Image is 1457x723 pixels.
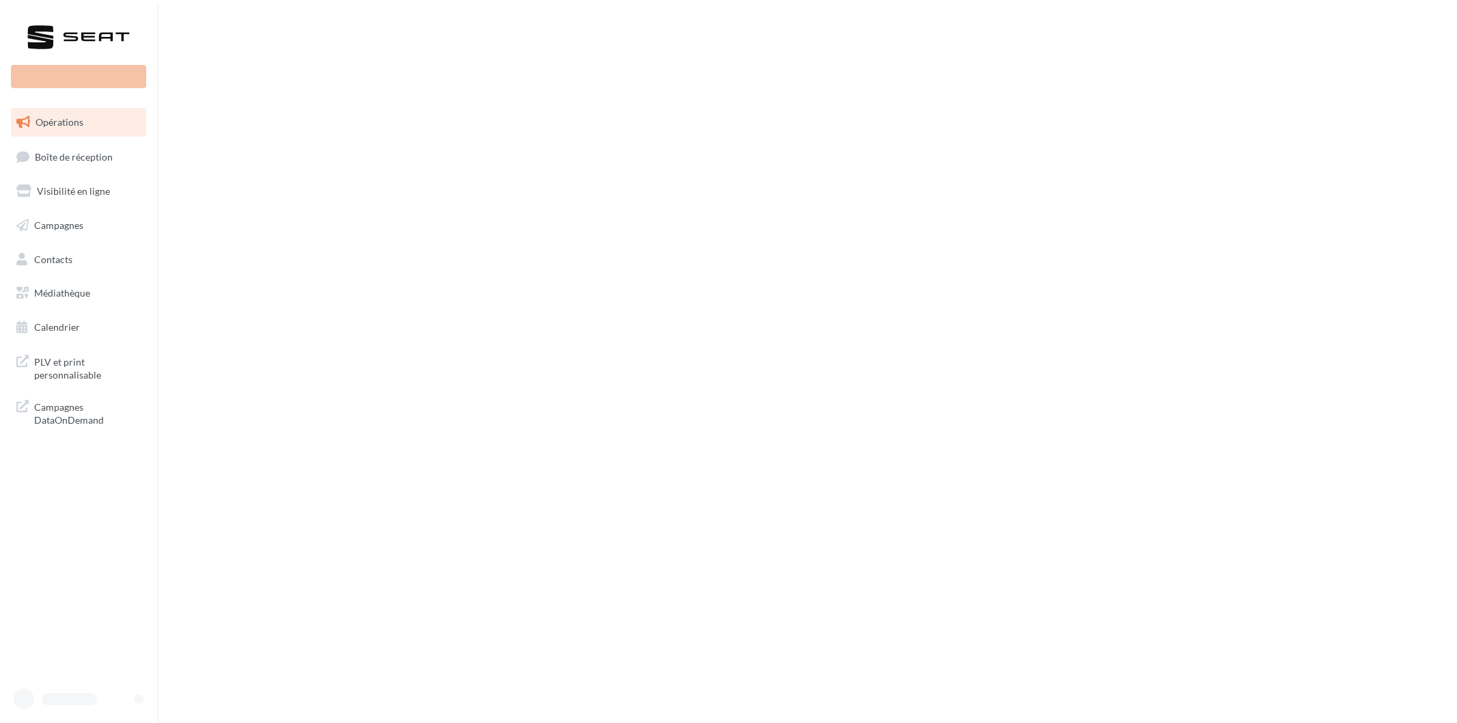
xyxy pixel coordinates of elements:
[8,347,149,387] a: PLV et print personnalisable
[11,65,146,88] div: Nouvelle campagne
[35,150,113,162] span: Boîte de réception
[34,353,141,382] span: PLV et print personnalisable
[34,321,80,333] span: Calendrier
[8,245,149,274] a: Contacts
[8,313,149,342] a: Calendrier
[34,253,72,264] span: Contacts
[8,142,149,172] a: Boîte de réception
[37,185,110,197] span: Visibilité en ligne
[34,219,83,231] span: Campagnes
[8,177,149,206] a: Visibilité en ligne
[34,287,90,299] span: Médiathèque
[8,211,149,240] a: Campagnes
[8,279,149,308] a: Médiathèque
[8,392,149,433] a: Campagnes DataOnDemand
[8,108,149,137] a: Opérations
[36,116,83,128] span: Opérations
[34,398,141,427] span: Campagnes DataOnDemand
